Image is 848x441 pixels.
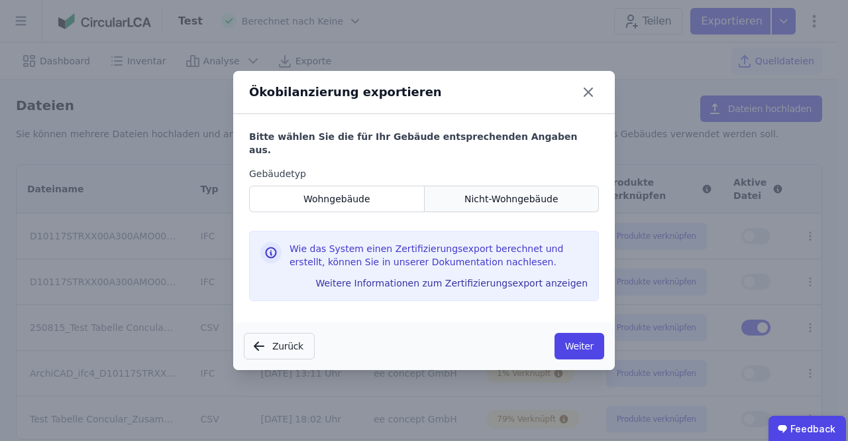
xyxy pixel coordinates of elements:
button: Zurück [244,333,315,359]
h6: Bitte wählen Sie die für Ihr Gebäude entsprechenden Angaben aus. [249,130,599,157]
div: Wie das System einen Zertifizierungsexport berechnet und erstellt, können Sie in unserer Dokument... [290,242,588,274]
span: Wohngebäude [303,192,370,206]
label: Gebäudetyp [249,167,599,180]
button: Weitere Informationen zum Zertifizierungsexport anzeigen [310,273,593,294]
div: Ökobilanzierung exportieren [249,83,442,101]
span: Nicht-Wohngebäude [464,192,558,206]
button: Weiter [555,333,604,359]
